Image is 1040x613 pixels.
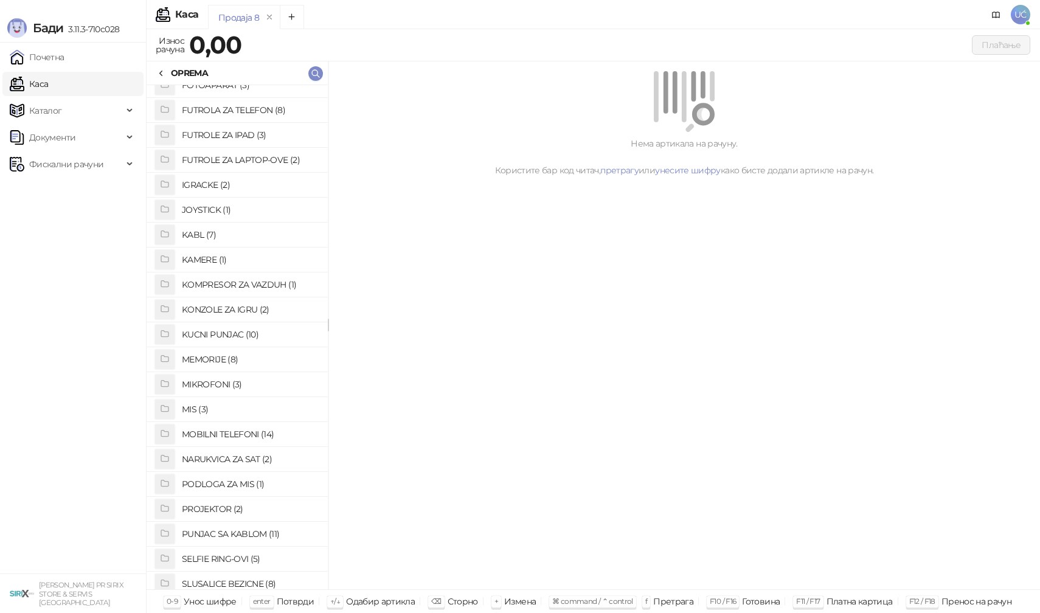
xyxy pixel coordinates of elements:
h4: IGRACKE (2) [182,175,318,195]
h4: KOMPRESOR ZA VAZDUH (1) [182,275,318,294]
span: enter [253,597,271,606]
div: Пренос на рачун [941,594,1011,609]
div: Готовина [742,594,780,609]
h4: PROJEKTOR (2) [182,499,318,519]
img: 64x64-companyLogo-cb9a1907-c9b0-4601-bb5e-5084e694c383.png [10,581,34,606]
h4: FUTROLE ZA IPAD (3) [182,125,318,145]
button: remove [262,12,277,23]
h4: PODLOGA ZA MIS (1) [182,474,318,494]
a: унесите шифру [655,165,721,176]
h4: JOYSTICK (1) [182,200,318,220]
strong: 0,00 [189,30,241,60]
span: + [494,597,498,606]
h4: PUNJAC SA KABLOM (11) [182,524,318,544]
span: F10 / F16 [710,597,736,606]
h4: NARUKVICA ZA SAT (2) [182,449,318,469]
span: UĆ [1011,5,1030,24]
h4: MOBILNI TELEFONI (14) [182,424,318,444]
div: Сторно [448,594,478,609]
div: OPREMA [171,66,208,80]
h4: MIS (3) [182,400,318,419]
h4: FUTROLE ZA LAPTOP-OVE (2) [182,150,318,170]
div: Продаја 8 [218,11,259,24]
span: ⌫ [431,597,441,606]
span: 3.11.3-710c028 [63,24,119,35]
div: grid [147,85,328,589]
img: Logo [7,18,27,38]
div: Потврди [277,594,314,609]
span: Каталог [29,99,62,123]
span: 0-9 [167,597,178,606]
h4: SLUSALICE BEZICNE (8) [182,574,318,594]
div: Износ рачуна [153,33,187,57]
h4: KONZOLE ZA IGRU (2) [182,300,318,319]
a: Почетна [10,45,64,69]
span: F12 / F18 [909,597,935,606]
div: Нема артикала на рачуну. Користите бар код читач, или како бисте додали артикле на рачун. [343,137,1025,177]
h4: FOTOAPARAT (3) [182,75,318,95]
a: Каса [10,72,48,96]
span: ⌘ command / ⌃ control [552,597,633,606]
span: Фискални рачуни [29,152,103,176]
span: ↑/↓ [330,597,340,606]
h4: SELFIE RING-OVI (5) [182,549,318,569]
div: Одабир артикла [346,594,415,609]
div: Измена [504,594,536,609]
h4: MEMORIJE (8) [182,350,318,369]
button: Add tab [280,5,304,29]
h4: MIKROFONI (3) [182,375,318,394]
div: Претрага [653,594,693,609]
span: Бади [33,21,63,35]
h4: FUTROLA ZA TELEFON (8) [182,100,318,120]
div: Унос шифре [184,594,237,609]
h4: KUCNI PUNJAC (10) [182,325,318,344]
span: Документи [29,125,75,150]
button: Плаћање [972,35,1030,55]
div: Каса [175,10,198,19]
h4: KAMERE (1) [182,250,318,269]
span: f [645,597,647,606]
a: Документација [986,5,1006,24]
div: Платна картица [827,594,893,609]
a: претрагу [600,165,639,176]
h4: KABL (7) [182,225,318,244]
small: [PERSON_NAME] PR SIRIX STORE & SERVIS [GEOGRAPHIC_DATA] [39,581,123,607]
span: F11 / F17 [796,597,820,606]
